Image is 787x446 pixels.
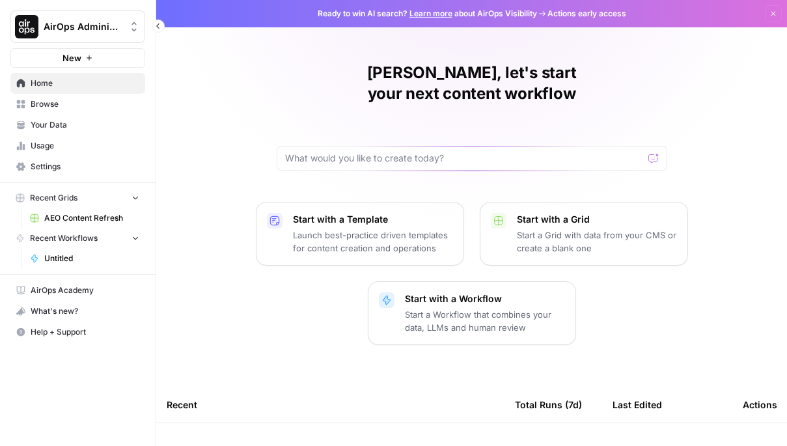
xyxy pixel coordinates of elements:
a: AEO Content Refresh [24,208,145,229]
span: Home [31,77,139,89]
button: Help + Support [10,322,145,342]
a: Your Data [10,115,145,135]
span: Ready to win AI search? about AirOps Visibility [318,8,537,20]
p: Launch best-practice driven templates for content creation and operations [293,229,453,255]
a: Home [10,73,145,94]
button: Workspace: AirOps Administrative [10,10,145,43]
div: Total Runs (7d) [515,387,582,423]
span: Your Data [31,119,139,131]
p: Start a Workflow that combines your data, LLMs and human review [405,308,565,334]
span: Actions early access [547,8,626,20]
span: Usage [31,140,139,152]
button: Start with a TemplateLaunch best-practice driven templates for content creation and operations [256,202,464,266]
span: AirOps Administrative [44,20,122,33]
a: AirOps Academy [10,280,145,301]
p: Start with a Template [293,213,453,226]
span: Untitled [44,253,139,264]
div: What's new? [11,301,145,321]
span: New [62,51,81,64]
span: Browse [31,98,139,110]
button: Recent Grids [10,188,145,208]
a: Settings [10,156,145,177]
input: What would you like to create today? [285,152,643,165]
a: Learn more [409,8,452,18]
button: Recent Workflows [10,229,145,248]
button: What's new? [10,301,145,322]
span: Recent Grids [30,192,77,204]
button: Start with a GridStart a Grid with data from your CMS or create a blank one [480,202,688,266]
p: Start with a Grid [517,213,677,226]
span: Recent Workflows [30,232,98,244]
button: Start with a WorkflowStart a Workflow that combines your data, LLMs and human review [368,281,576,345]
a: Browse [10,94,145,115]
span: AEO Content Refresh [44,212,139,224]
span: Help + Support [31,326,139,338]
span: AirOps Academy [31,285,139,296]
span: Settings [31,161,139,173]
div: Last Edited [613,387,662,423]
img: AirOps Administrative Logo [15,15,38,38]
h1: [PERSON_NAME], let's start your next content workflow [277,63,667,104]
div: Actions [743,387,777,423]
div: Recent [167,387,494,423]
button: New [10,48,145,68]
a: Untitled [24,248,145,269]
p: Start with a Workflow [405,292,565,305]
a: Usage [10,135,145,156]
p: Start a Grid with data from your CMS or create a blank one [517,229,677,255]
